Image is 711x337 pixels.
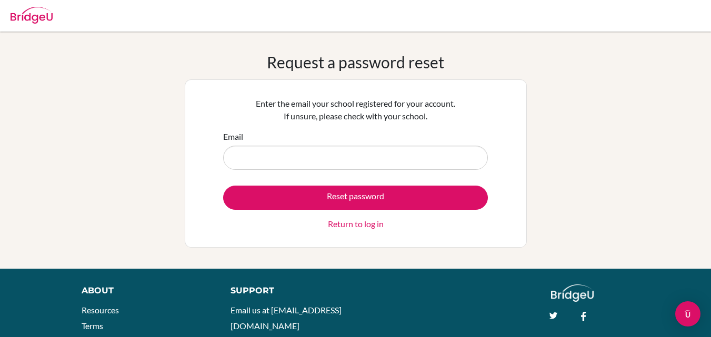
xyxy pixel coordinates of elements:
[82,284,207,297] div: About
[328,218,384,230] a: Return to log in
[231,305,342,331] a: Email us at [EMAIL_ADDRESS][DOMAIN_NAME]
[223,186,488,210] button: Reset password
[82,321,103,331] a: Terms
[675,301,700,326] div: Open Intercom Messenger
[223,130,243,143] label: Email
[267,53,444,72] h1: Request a password reset
[223,97,488,122] p: Enter the email your school registered for your account. If unsure, please check with your school.
[82,305,119,315] a: Resources
[231,284,345,297] div: Support
[551,284,594,302] img: logo_white@2x-f4f0deed5e89b7ecb1c2cc34c3e3d731f90f0f143d5ea2071677605dd97b5244.png
[11,7,53,24] img: Bridge-U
